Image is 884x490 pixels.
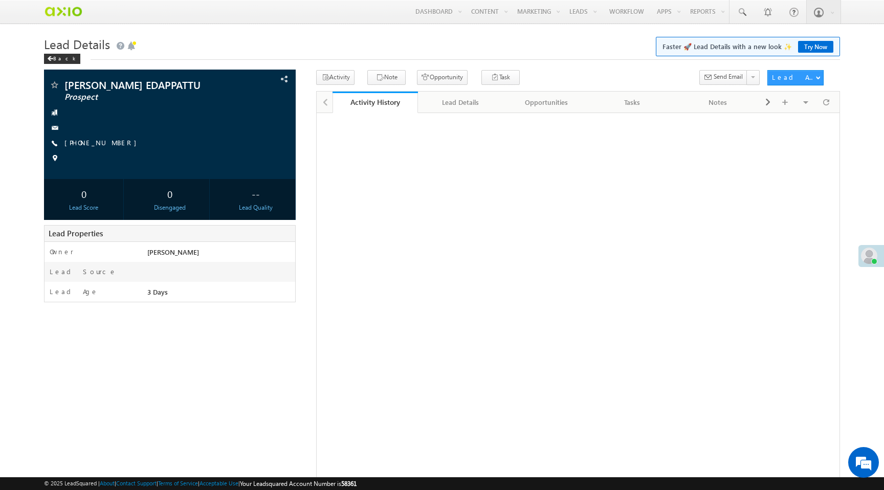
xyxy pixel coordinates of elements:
[50,267,117,276] label: Lead Source
[340,97,411,107] div: Activity History
[133,184,207,203] div: 0
[481,70,520,85] button: Task
[47,184,121,203] div: 0
[590,92,676,113] a: Tasks
[100,480,115,486] a: About
[50,247,74,256] label: Owner
[47,203,121,212] div: Lead Score
[512,96,581,108] div: Opportunities
[714,72,743,81] span: Send Email
[64,138,142,148] span: [PHONE_NUMBER]
[798,41,833,53] a: Try Now
[219,203,293,212] div: Lead Quality
[341,480,357,487] span: 58361
[767,70,824,85] button: Lead Actions
[50,287,98,296] label: Lead Age
[200,480,238,486] a: Acceptable Use
[44,36,110,52] span: Lead Details
[44,53,85,62] a: Back
[219,184,293,203] div: --
[367,70,406,85] button: Note
[240,480,357,487] span: Your Leadsquared Account Number is
[316,70,355,85] button: Activity
[64,80,222,90] span: [PERSON_NAME] EDAPPATTU
[504,92,590,113] a: Opportunities
[158,480,198,486] a: Terms of Service
[418,92,504,113] a: Lead Details
[662,41,833,52] span: Faster 🚀 Lead Details with a new look ✨
[133,203,207,212] div: Disengaged
[683,96,752,108] div: Notes
[44,54,80,64] div: Back
[772,73,815,82] div: Lead Actions
[64,92,222,102] span: Prospect
[44,3,82,20] img: Custom Logo
[147,248,199,256] span: [PERSON_NAME]
[675,92,761,113] a: Notes
[145,287,295,301] div: 3 Days
[49,228,103,238] span: Lead Properties
[699,70,747,85] button: Send Email
[116,480,157,486] a: Contact Support
[44,479,357,488] span: © 2025 LeadSquared | | | | |
[598,96,667,108] div: Tasks
[333,92,418,113] a: Activity History
[426,96,495,108] div: Lead Details
[417,70,468,85] button: Opportunity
